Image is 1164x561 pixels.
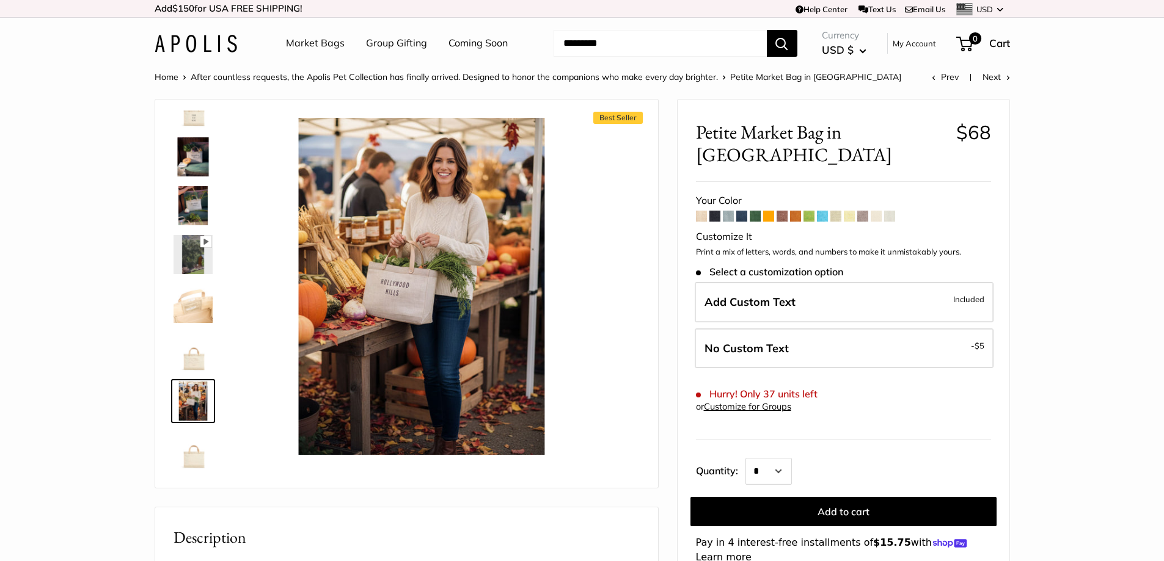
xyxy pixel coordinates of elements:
a: 0 Cart [957,34,1010,53]
span: Included [953,292,984,306]
img: Petite Market Bag in Oat [174,333,213,372]
a: Customize for Groups [704,401,791,412]
div: or [696,399,791,415]
a: Help Center [796,4,847,14]
button: USD $ [822,40,866,60]
img: Petite Market Bag in Oat [174,382,213,421]
span: Best Seller [593,112,643,124]
span: - [971,338,984,353]
a: Petite Market Bag in Oat [171,184,215,228]
a: Petite Market Bag in Oat [171,330,215,374]
a: Market Bags [286,34,345,52]
a: Group Gifting [366,34,427,52]
a: Petite Market Bag in Oat [171,135,215,179]
a: Next [983,71,1010,82]
button: Search [767,30,797,57]
button: Add to cart [690,497,997,526]
a: Petite Market Bag in Oat [171,428,215,472]
span: Petite Market Bag in [GEOGRAPHIC_DATA] [730,71,901,82]
span: Cart [989,37,1010,49]
span: Petite Market Bag in [GEOGRAPHIC_DATA] [696,121,947,166]
span: Add Custom Text [705,295,796,309]
div: Customize It [696,228,991,246]
label: Add Custom Text [695,282,994,322]
span: Hurry! Only 37 units left [696,388,818,400]
p: Print a mix of letters, words, and numbers to make it unmistakably yours. [696,246,991,258]
img: Petite Market Bag in Oat [174,235,213,274]
span: $68 [956,120,991,144]
a: Text Us [858,4,896,14]
a: Petite Market Bag in Oat [171,379,215,423]
img: Petite Market Bag in Oat [174,137,213,176]
img: Petite Market Bag in Oat [174,284,213,323]
span: USD $ [822,43,854,56]
span: $150 [172,2,194,14]
a: Coming Soon [448,34,508,52]
a: Petite Market Bag in Oat [171,233,215,277]
span: Select a customization option [696,266,843,278]
nav: Breadcrumb [155,69,901,85]
span: Currency [822,27,866,44]
img: Petite Market Bag in Oat [252,118,590,455]
a: After countless requests, the Apolis Pet Collection has finally arrived. Designed to honor the co... [191,71,718,82]
img: Apolis [155,35,237,52]
a: My Account [893,36,936,51]
a: Home [155,71,178,82]
span: USD [976,4,993,14]
img: Petite Market Bag in Oat [174,430,213,469]
img: Petite Market Bag in Oat [174,186,213,225]
input: Search... [554,30,767,57]
a: Petite Market Bag in Oat [171,281,215,325]
label: Leave Blank [695,328,994,369]
span: No Custom Text [705,341,789,355]
label: Quantity: [696,454,745,485]
a: Email Us [905,4,945,14]
div: Your Color [696,192,991,210]
h2: Description [174,526,640,549]
a: Prev [932,71,959,82]
span: 0 [968,32,981,45]
span: $5 [975,341,984,350]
